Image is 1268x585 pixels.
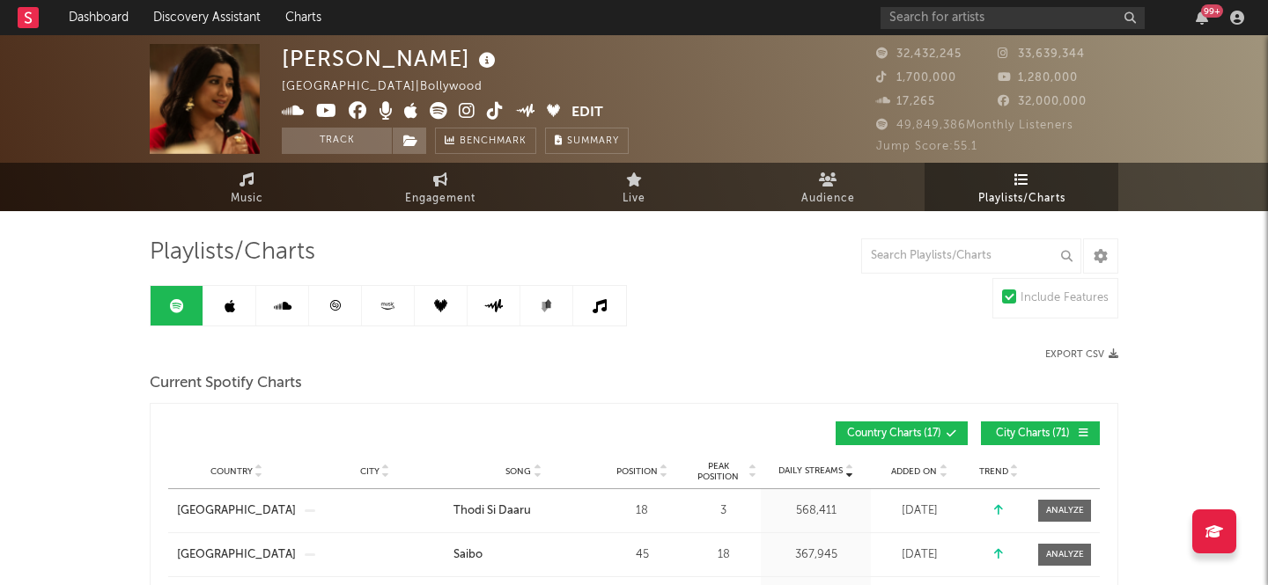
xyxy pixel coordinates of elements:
span: Daily Streams [778,464,843,478]
span: Jump Score: 55.1 [876,141,977,152]
div: Thodi Si Daaru [453,502,531,520]
div: 18 [602,502,682,520]
span: Peak Position [690,461,746,482]
span: 1,700,000 [876,72,956,84]
span: City [360,466,380,477]
div: [DATE] [875,502,963,520]
a: Saibo [453,546,593,564]
span: Benchmark [460,131,527,152]
span: Current Spotify Charts [150,373,302,394]
input: Search Playlists/Charts [861,238,1081,274]
button: Track [282,128,392,154]
a: Playlists/Charts [925,163,1118,211]
button: Edit [571,102,603,124]
a: Live [537,163,731,211]
span: Playlists/Charts [978,188,1065,209]
div: 99 + [1201,4,1223,18]
a: Music [150,163,343,211]
span: Live [623,188,645,209]
div: Saibo [453,546,483,564]
span: 33,639,344 [998,48,1085,60]
a: Benchmark [435,128,536,154]
span: City Charts ( 71 ) [992,428,1073,439]
button: Export CSV [1045,349,1118,360]
a: [GEOGRAPHIC_DATA] [177,546,296,564]
span: 32,000,000 [998,96,1087,107]
div: 18 [690,546,756,564]
div: 568,411 [765,502,866,520]
span: 1,280,000 [998,72,1078,84]
span: 32,432,245 [876,48,962,60]
div: [GEOGRAPHIC_DATA] | Bollywood [282,77,503,98]
span: Added On [891,466,937,477]
div: 45 [602,546,682,564]
div: 3 [690,502,756,520]
span: Engagement [405,188,475,209]
span: Position [616,466,658,477]
a: Engagement [343,163,537,211]
span: Country [210,466,253,477]
span: Music [231,188,263,209]
span: Playlists/Charts [150,242,315,263]
span: Country Charts ( 17 ) [847,428,941,439]
input: Search for artists [881,7,1145,29]
a: [GEOGRAPHIC_DATA] [177,502,296,520]
span: 17,265 [876,96,935,107]
div: Include Features [1021,288,1109,309]
span: Audience [801,188,855,209]
span: Summary [567,136,619,146]
div: [DATE] [875,546,963,564]
span: Song [505,466,531,477]
span: Trend [979,466,1008,477]
button: Country Charts(17) [836,421,968,445]
a: Audience [731,163,925,211]
button: 99+ [1196,11,1208,25]
a: Thodi Si Daaru [453,502,593,520]
div: 367,945 [765,546,866,564]
button: Summary [545,128,629,154]
button: City Charts(71) [981,421,1100,445]
span: 49,849,386 Monthly Listeners [876,120,1073,131]
div: [PERSON_NAME] [282,44,500,73]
